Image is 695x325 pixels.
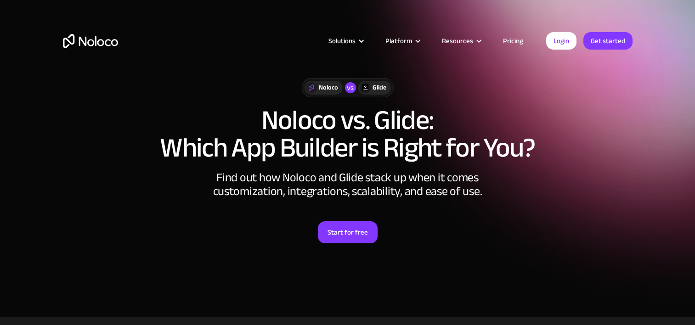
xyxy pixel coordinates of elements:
[385,35,412,47] div: Platform
[374,35,430,47] div: Platform
[373,83,386,93] div: Glide
[328,35,356,47] div: Solutions
[318,221,378,243] a: Start for free
[210,171,486,198] div: Find out how Noloco and Glide stack up when it comes customization, integrations, scalability, an...
[583,32,633,50] a: Get started
[345,82,356,93] div: vs
[319,83,338,93] div: Noloco
[317,35,374,47] div: Solutions
[63,106,633,162] h1: Noloco vs. Glide: Which App Builder is Right for You?
[442,35,473,47] div: Resources
[492,35,535,47] a: Pricing
[63,34,118,48] a: home
[546,32,576,50] a: Login
[430,35,492,47] div: Resources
